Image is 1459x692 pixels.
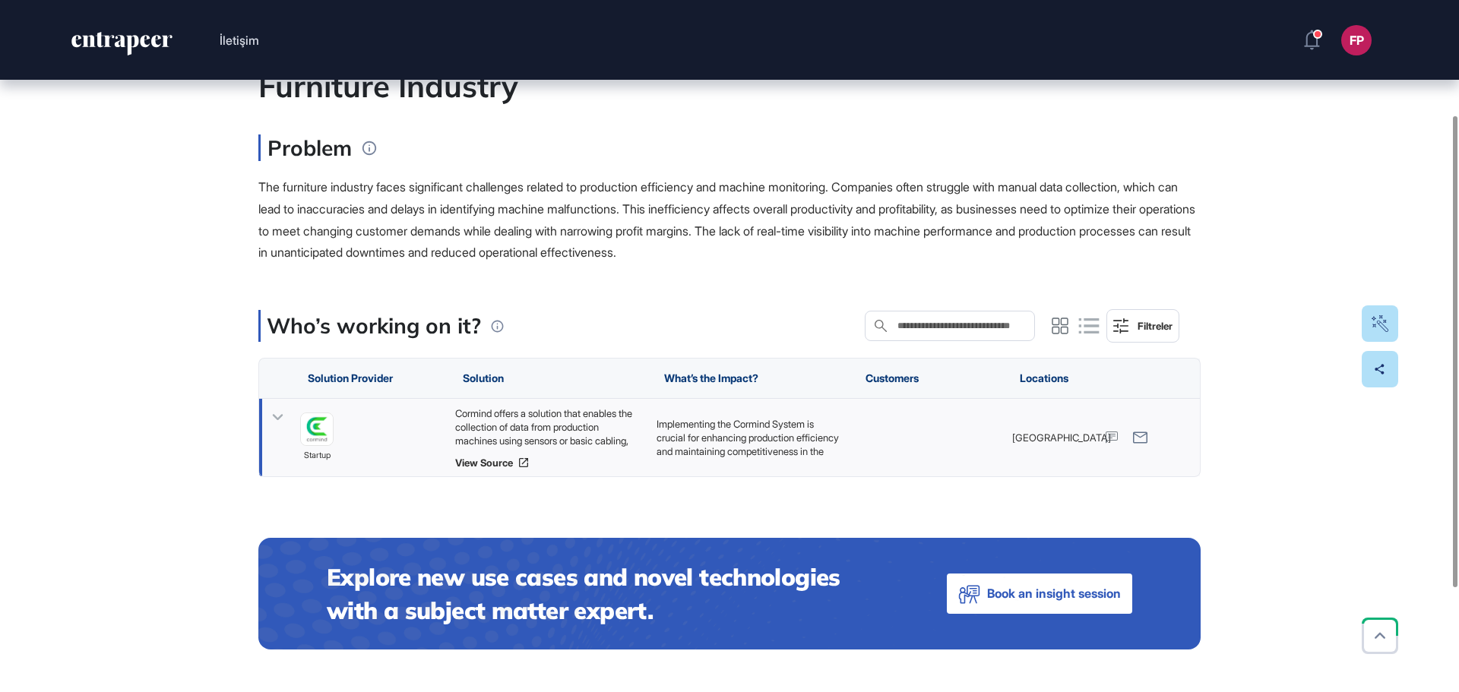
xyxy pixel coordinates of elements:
[455,457,641,469] a: View Source
[258,179,1195,260] span: The furniture industry faces significant challenges related to production efficiency and machine ...
[1012,431,1111,444] span: [GEOGRAPHIC_DATA]
[308,372,393,384] span: Solution Provider
[1020,372,1068,384] span: Locations
[463,372,504,384] span: Solution
[1341,25,1372,55] button: FP
[304,449,331,463] span: startup
[301,413,333,445] img: image
[1138,320,1173,332] div: Filtreler
[1106,309,1179,343] button: Filtreler
[220,30,259,50] button: İletişim
[947,574,1132,614] button: Book an insight session
[327,561,886,627] h4: Explore new use cases and novel technologies with a subject matter expert.
[866,372,919,384] span: Customers
[258,134,352,161] h3: Problem
[657,417,843,638] p: Implementing the Cormind System is crucial for enhancing production efficiency and maintaining co...
[455,406,641,447] div: Cormind offers a solution that enables the collection of data from production machines using sens...
[258,31,1201,104] div: Enhancing Production Efficiency and Machine Monitoring in the Furniture Industry
[987,583,1121,605] span: Book an insight session
[664,372,758,384] span: What’s the Impact?
[70,32,174,61] a: entrapeer-logo
[300,412,334,446] a: image
[267,310,481,342] p: Who’s working on it?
